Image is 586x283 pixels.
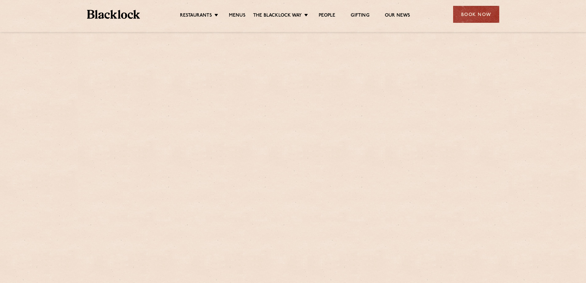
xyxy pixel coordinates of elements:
a: Our News [385,13,410,19]
a: Gifting [351,13,369,19]
a: Menus [229,13,245,19]
a: People [319,13,335,19]
img: BL_Textured_Logo-footer-cropped.svg [87,10,140,19]
a: Restaurants [180,13,212,19]
div: Book Now [453,6,499,23]
a: The Blacklock Way [253,13,302,19]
